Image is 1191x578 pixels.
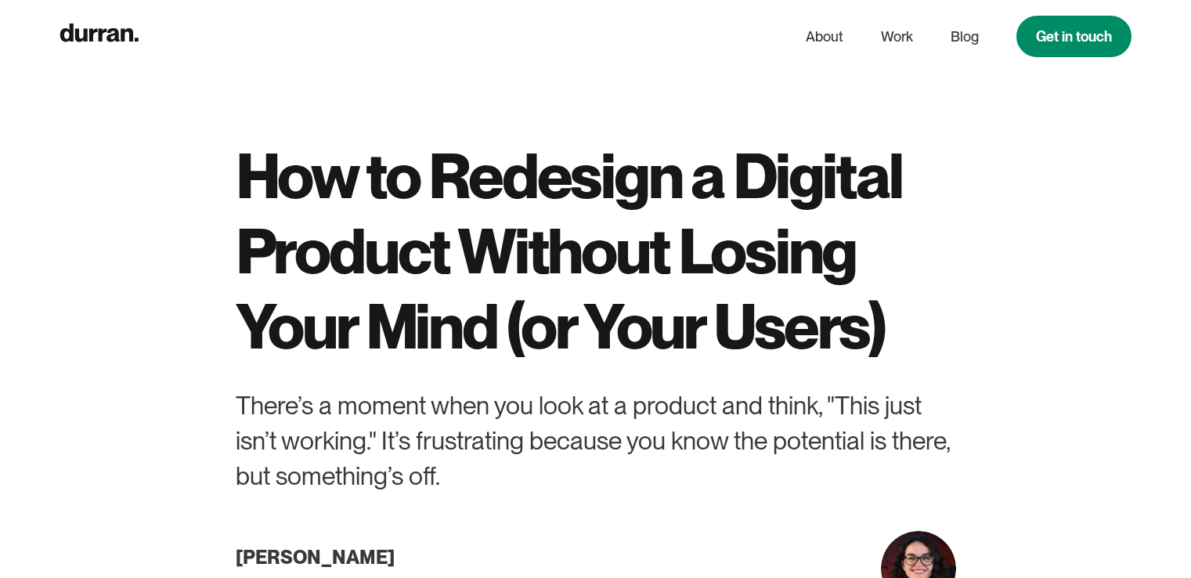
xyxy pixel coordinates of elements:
a: Blog [951,22,979,52]
div: [PERSON_NAME] [236,540,395,574]
a: Get in touch [1016,16,1131,57]
a: home [60,20,139,52]
div: There’s a moment when you look at a product and think, "This just isn’t working." It’s frustratin... [236,388,956,493]
a: Work [881,22,913,52]
h1: How to Redesign a Digital Product Without Losing Your Mind (or Your Users) [236,138,956,363]
a: About [806,22,843,52]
